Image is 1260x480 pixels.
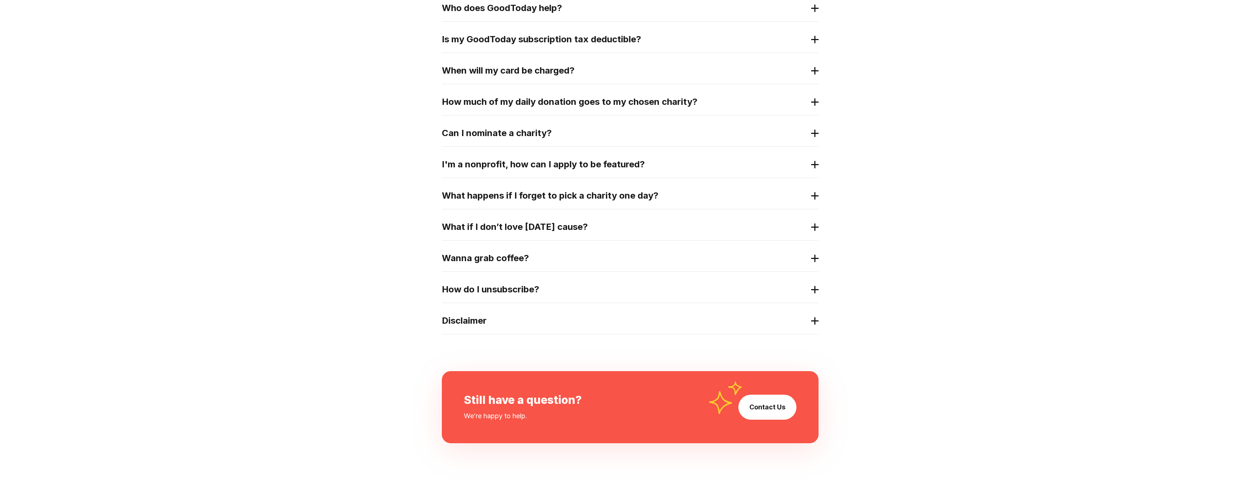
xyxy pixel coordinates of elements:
[442,252,807,264] h2: Wanna grab coffee?
[442,96,807,108] h2: How much of my daily donation goes to my chosen charity?
[442,65,807,77] h2: When will my card be charged?
[442,284,807,295] h2: How do I unsubscribe?
[442,221,807,233] h2: What if I don’t love [DATE] cause?
[442,33,807,45] h2: Is my GoodToday subscription tax deductible?
[442,127,807,139] h2: Can I nominate a charity?
[442,315,807,327] h2: Disclaimer
[442,190,807,202] h2: What happens if I forget to pick a charity one day?
[442,2,807,14] h2: Who does GoodToday help?
[749,402,785,412] a: Contact Us
[442,159,807,170] h2: I'm a nonprofit, how can I apply to be featured?
[464,393,582,406] div: Still have a question?
[464,411,527,421] div: We’re happy to help.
